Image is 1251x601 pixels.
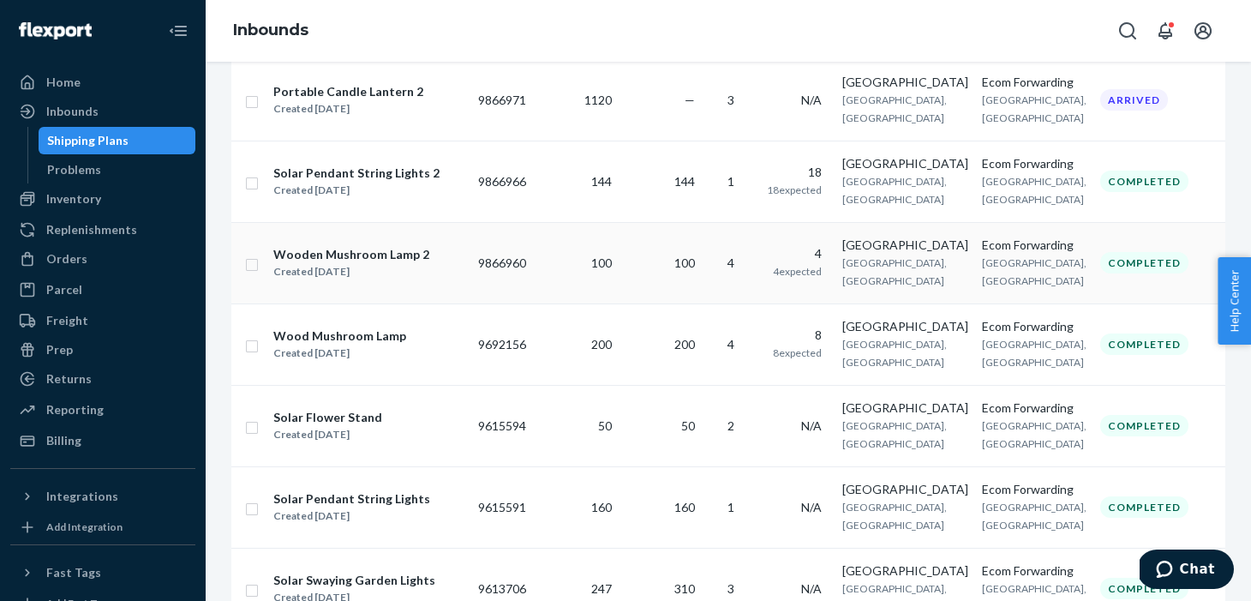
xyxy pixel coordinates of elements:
[273,345,406,362] div: Created [DATE]
[982,93,1086,124] span: [GEOGRAPHIC_DATA], [GEOGRAPHIC_DATA]
[1186,14,1220,48] button: Open account menu
[10,427,195,454] a: Billing
[681,418,695,433] span: 50
[982,562,1086,580] div: Ecom Forwarding
[1100,252,1188,273] div: Completed
[233,21,308,39] a: Inbounds
[674,500,695,514] span: 160
[10,276,195,304] a: Parcel
[10,307,195,334] a: Freight
[273,508,430,525] div: Created [DATE]
[674,337,695,352] span: 200
[842,562,968,580] div: [GEOGRAPHIC_DATA]
[46,341,73,358] div: Prep
[982,400,1086,417] div: Ecom Forwarding
[1100,171,1188,192] div: Completed
[982,155,1086,172] div: Ecom Forwarding
[10,98,195,125] a: Inbounds
[10,69,195,96] a: Home
[46,281,82,298] div: Parcel
[273,328,406,345] div: Wood Mushroom Lamp
[842,481,968,498] div: [GEOGRAPHIC_DATA]
[727,93,734,107] span: 3
[727,337,734,352] span: 4
[842,501,947,532] span: [GEOGRAPHIC_DATA], [GEOGRAPHIC_DATA]
[727,581,734,596] span: 3
[842,318,968,335] div: [GEOGRAPHIC_DATA]
[755,164,822,181] div: 18
[10,396,195,424] a: Reporting
[46,432,81,449] div: Billing
[10,517,195,538] a: Add Integration
[982,74,1086,91] div: Ecom Forwarding
[727,500,734,514] span: 1
[273,572,435,589] div: Solar Swaying Garden Lights
[685,93,695,107] span: —
[47,132,129,149] div: Shipping Plans
[1100,334,1188,355] div: Completed
[39,127,196,154] a: Shipping Plans
[10,185,195,213] a: Inventory
[767,183,822,196] span: 18 expected
[773,265,822,278] span: 4 expected
[674,581,695,596] span: 310
[1140,550,1234,592] iframe: Opens a widget where you can chat to one of our agents
[10,559,195,586] button: Fast Tags
[46,488,118,505] div: Integrations
[46,190,101,207] div: Inventory
[591,174,612,189] span: 144
[674,174,695,189] span: 144
[1148,14,1182,48] button: Open notifications
[273,246,429,263] div: Wooden Mushroom Lamp 2
[47,161,101,178] div: Problems
[591,337,612,352] span: 200
[727,255,734,270] span: 4
[1218,257,1251,345] button: Help Center
[39,156,196,183] a: Problems
[842,338,947,369] span: [GEOGRAPHIC_DATA], [GEOGRAPHIC_DATA]
[10,245,195,273] a: Orders
[755,245,822,262] div: 4
[10,365,195,393] a: Returns
[46,370,92,388] div: Returns
[842,74,968,91] div: [GEOGRAPHIC_DATA]
[584,93,612,107] span: 1120
[982,175,1086,206] span: [GEOGRAPHIC_DATA], [GEOGRAPHIC_DATA]
[46,74,81,91] div: Home
[273,83,423,100] div: Portable Candle Lantern 2
[219,6,322,56] ol: breadcrumbs
[982,481,1086,498] div: Ecom Forwarding
[1100,415,1188,436] div: Completed
[471,466,533,548] td: 9615591
[1100,89,1168,111] div: Arrived
[46,520,123,534] div: Add Integration
[10,483,195,510] button: Integrations
[842,400,968,417] div: [GEOGRAPHIC_DATA]
[1100,578,1188,599] div: Completed
[801,500,822,514] span: N/A
[273,490,430,508] div: Solar Pendant String Lights
[46,221,137,238] div: Replenishments
[801,93,822,107] span: N/A
[598,418,612,433] span: 50
[842,256,947,287] span: [GEOGRAPHIC_DATA], [GEOGRAPHIC_DATA]
[19,22,92,39] img: Flexport logo
[842,419,947,450] span: [GEOGRAPHIC_DATA], [GEOGRAPHIC_DATA]
[471,304,533,385] td: 9692156
[801,581,822,596] span: N/A
[591,581,612,596] span: 247
[842,93,947,124] span: [GEOGRAPHIC_DATA], [GEOGRAPHIC_DATA]
[471,141,533,222] td: 9866966
[471,385,533,466] td: 9615594
[674,255,695,270] span: 100
[842,175,947,206] span: [GEOGRAPHIC_DATA], [GEOGRAPHIC_DATA]
[471,222,533,304] td: 9866960
[46,564,101,581] div: Fast Tags
[982,237,1086,254] div: Ecom Forwarding
[273,100,423,117] div: Created [DATE]
[1100,496,1188,518] div: Completed
[982,501,1086,532] span: [GEOGRAPHIC_DATA], [GEOGRAPHIC_DATA]
[773,346,822,359] span: 8 expected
